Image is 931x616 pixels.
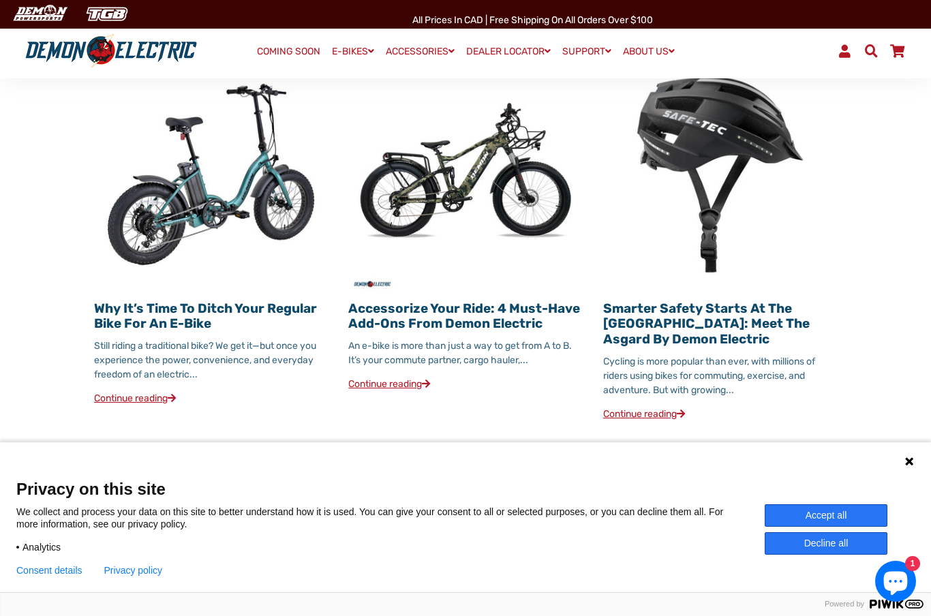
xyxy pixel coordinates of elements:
[348,301,580,332] a: Accessorize Your Ride: 4 Must-Have Add-Ons from Demon Electric
[348,57,582,291] img: Accessorize Your Ride: 4 Must-Have Add-Ons from Demon Electric
[79,3,135,25] img: TGB Canada
[819,600,870,609] span: Powered by
[22,541,61,553] span: Analytics
[603,301,810,348] a: Smarter Safety Starts at the [GEOGRAPHIC_DATA]: Meet the Asgard by Demon Electric
[603,354,837,397] div: Cycling is more popular than ever, with millions of riders using bikes for commuting, exercise, a...
[252,42,325,61] a: COMING SOON
[94,57,328,291] img: Why It’s Time to Ditch Your Regular Bike for an E-Bike
[558,42,616,61] a: SUPPORT
[381,42,459,61] a: ACCESSORIES
[20,33,202,69] img: Demon Electric logo
[94,301,317,332] a: Why It’s Time to Ditch Your Regular Bike for an E-Bike
[618,42,680,61] a: ABOUT US
[603,57,837,291] img: Smarter Safety Starts at the Helmet: Meet the Asgard by Demon Electric
[94,339,328,382] div: Still riding a traditional bike? We get it—but once you experience the power, convenience, and ev...
[603,408,685,420] a: Continue reading
[765,532,887,555] button: Decline all
[16,479,915,499] span: Privacy on this site
[765,504,887,527] button: Accept all
[7,3,72,25] img: Demon Electric
[94,392,176,404] a: Continue reading
[461,42,555,61] a: DEALER LOCATOR
[16,565,82,576] button: Consent details
[104,565,163,576] a: Privacy policy
[327,42,379,61] a: E-BIKES
[348,339,582,367] div: An e-bike is more than just a way to get from A to B. It’s your commute partner, cargo hauler,...
[412,14,653,26] span: All Prices in CAD | Free shipping on all orders over $100
[16,506,765,530] p: We collect and process your data on this site to better understand how it is used. You can give y...
[871,561,920,605] inbox-online-store-chat: Shopify online store chat
[348,378,430,390] a: Continue reading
